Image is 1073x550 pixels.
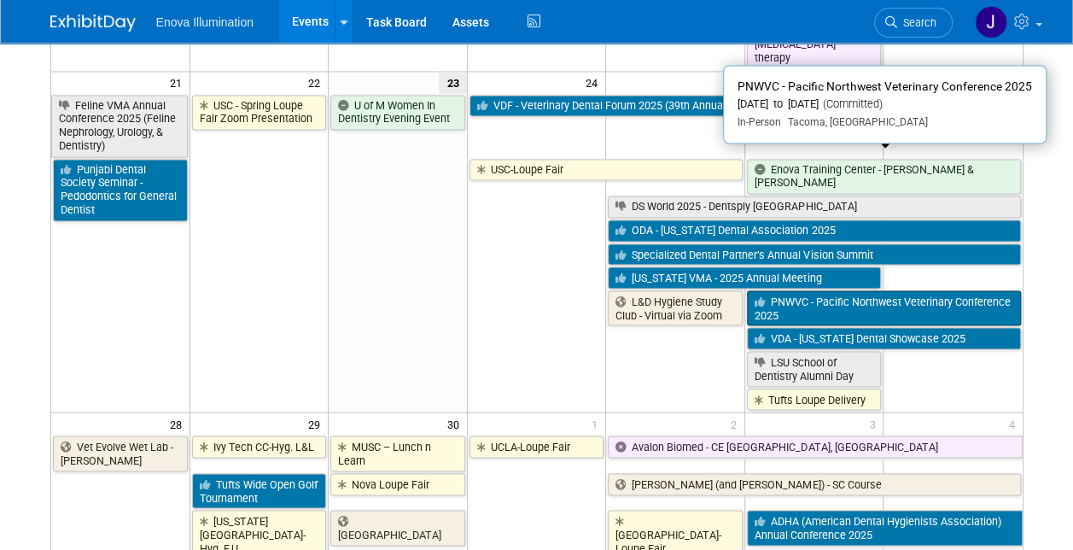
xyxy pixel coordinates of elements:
[584,72,605,93] span: 24
[192,473,327,508] a: Tufts Wide Open Golf Tournament
[867,412,883,434] span: 3
[168,72,190,93] span: 21
[897,16,936,29] span: Search
[608,266,881,289] a: [US_STATE] VMA - 2025 Annual Meeting
[608,196,1020,218] a: DS World 2025 - Dentsply [GEOGRAPHIC_DATA]
[50,15,136,32] img: ExhibitDay
[192,436,327,458] a: Ivy Tech CC-Hyg. L&L
[608,290,743,325] a: L&D Hygiene Study Club - Virtual via Zoom
[747,389,882,411] a: Tufts Loupe Delivery
[747,159,1021,194] a: Enova Training Center - [PERSON_NAME] & [PERSON_NAME]
[747,351,882,386] a: LSU School of Dentistry Alumni Day
[747,290,1021,325] a: PNWVC - Pacific Northwest Veterinary Conference 2025
[192,95,327,130] a: USC - Spring Loupe Fair Zoom Presentation
[156,15,254,29] span: Enova Illumination
[590,412,605,434] span: 1
[469,159,743,181] a: USC-Loupe Fair
[738,97,1032,112] div: [DATE] to [DATE]
[747,327,1021,349] a: VDA - [US_STATE] Dental Showcase 2025
[306,412,328,434] span: 29
[1007,412,1023,434] span: 4
[729,412,744,434] span: 2
[469,436,604,458] a: UCLA-Loupe Fair
[53,436,188,471] a: Vet Evolve Wet Lab - [PERSON_NAME]
[168,412,190,434] span: 28
[819,97,883,110] span: (Committed)
[330,510,465,545] a: [GEOGRAPHIC_DATA]
[738,116,781,128] span: In-Person
[781,116,928,128] span: Tacoma, [GEOGRAPHIC_DATA]
[738,79,1032,93] span: PNWVC - Pacific Northwest Veterinary Conference 2025
[446,412,467,434] span: 30
[469,95,1021,117] a: VDF - Veterinary Dental Forum 2025 (39th Annual)
[51,95,188,157] a: Feline VMA Annual Conference 2025 (Feline Nephrology, Urology, & Dentistry)
[874,8,953,38] a: Search
[330,473,465,495] a: Nova Loupe Fair
[608,436,1022,458] a: Avalon Biomed - CE [GEOGRAPHIC_DATA], [GEOGRAPHIC_DATA]
[53,159,188,221] a: Punjabi Dental Society Seminar - Pedodontics for General Dentist
[306,72,328,93] span: 22
[330,436,465,471] a: MUSC – Lunch n Learn
[608,473,1020,495] a: [PERSON_NAME] (and [PERSON_NAME]) - SC Course
[608,243,1020,266] a: Specialized Dental Partner’s Annual Vision Summit
[439,72,467,93] span: 23
[608,219,1020,242] a: ODA - [US_STATE] Dental Association 2025
[330,95,465,130] a: U of M Women In Dentistry Evening Event
[747,510,1023,545] a: ADHA (American Dental Hygienists Association) Annual Conference 2025
[975,6,1007,38] img: JeffD Dyll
